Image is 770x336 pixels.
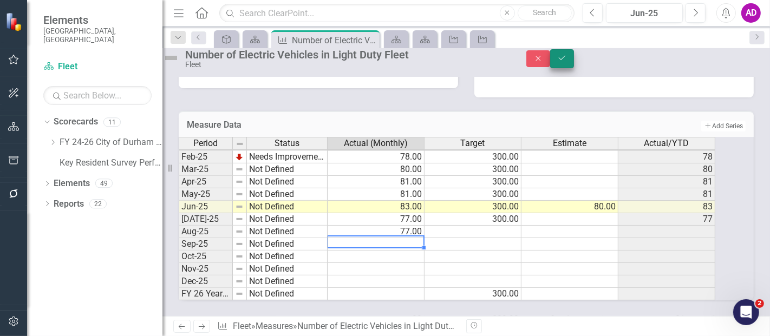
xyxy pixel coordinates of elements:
[247,251,328,263] td: Not Defined
[247,163,328,176] td: Not Defined
[179,176,233,188] td: Apr-25
[328,163,425,176] td: 80.00
[235,190,244,199] img: 8DAGhfEEPCf229AAAAAElFTkSuQmCC
[247,275,328,288] td: Not Defined
[179,263,233,275] td: Nov-25
[518,5,572,21] button: Search
[179,188,233,201] td: May-25
[235,165,244,174] img: 8DAGhfEEPCf229AAAAAElFTkSuQmCC
[425,201,521,213] td: 300.00
[179,226,233,238] td: Aug-25
[247,176,328,188] td: Not Defined
[701,121,746,131] button: Add Series
[256,321,293,331] a: Measures
[60,157,162,169] a: Key Resident Survey Performance Scorecard
[236,140,244,148] img: 8DAGhfEEPCf229AAAAAElFTkSuQmCC
[185,49,505,61] div: Number of Electric Vehicles in Light Duty Fleet
[43,27,152,44] small: [GEOGRAPHIC_DATA], [GEOGRAPHIC_DATA]
[618,176,715,188] td: 81
[43,61,152,73] a: Fleet
[328,151,425,163] td: 78.00
[179,163,233,176] td: Mar-25
[247,238,328,251] td: Not Defined
[247,213,328,226] td: Not Defined
[328,188,425,201] td: 81.00
[235,215,244,223] img: 8DAGhfEEPCf229AAAAAElFTkSuQmCC
[247,151,328,163] td: Needs Improvement
[219,4,575,23] input: Search ClearPoint...
[185,61,505,69] div: Fleet
[179,275,233,288] td: Dec-25
[292,34,377,47] div: Number of Electric Vehicles in Light Duty Fleet
[247,288,328,300] td: Not Defined
[235,252,244,261] img: 8DAGhfEEPCf229AAAAAElFTkSuQmCC
[43,14,152,27] span: Elements
[606,3,683,23] button: Jun-25
[95,179,113,188] div: 49
[235,265,244,273] img: 8DAGhfEEPCf229AAAAAElFTkSuQmCC
[179,288,233,300] td: FY 26 Year End
[461,139,485,148] span: Target
[247,188,328,201] td: Not Defined
[54,177,90,190] a: Elements
[217,320,458,333] div: » »
[618,213,715,226] td: 77
[60,136,162,149] a: FY 24-26 City of Durham Strategic Plan
[618,188,715,201] td: 81
[194,139,218,148] span: Period
[733,299,759,325] iframe: Intercom live chat
[233,321,251,331] a: Fleet
[425,151,521,163] td: 300.00
[425,188,521,201] td: 300.00
[344,139,408,148] span: Actual (Monthly)
[179,251,233,263] td: Oct-25
[425,163,521,176] td: 300.00
[247,263,328,275] td: Not Defined
[618,163,715,176] td: 80
[275,139,299,148] span: Status
[610,7,679,20] div: Jun-25
[5,12,24,31] img: ClearPoint Strategy
[235,227,244,236] img: 8DAGhfEEPCf229AAAAAElFTkSuQmCC
[533,8,556,17] span: Search
[741,3,761,23] button: AD
[521,201,618,213] td: 80.00
[328,226,425,238] td: 77.00
[187,120,494,130] h3: Measure Data
[179,151,233,163] td: Feb-25
[644,139,689,148] span: Actual/YTD
[247,226,328,238] td: Not Defined
[328,176,425,188] td: 81.00
[247,201,328,213] td: Not Defined
[162,49,180,67] img: Not Defined
[179,213,233,226] td: [DATE]-25
[54,198,84,210] a: Reports
[235,177,244,186] img: 8DAGhfEEPCf229AAAAAElFTkSuQmCC
[328,201,425,213] td: 83.00
[755,299,764,308] span: 2
[425,176,521,188] td: 300.00
[553,139,586,148] span: Estimate
[425,288,521,300] td: 300.00
[43,86,152,105] input: Search Below...
[235,240,244,248] img: 8DAGhfEEPCf229AAAAAElFTkSuQmCC
[179,238,233,251] td: Sep-25
[328,213,425,226] td: 77.00
[235,153,244,161] img: TnMDeAgwAPMxUmUi88jYAAAAAElFTkSuQmCC
[425,213,521,226] td: 300.00
[235,202,244,211] img: 8DAGhfEEPCf229AAAAAElFTkSuQmCC
[235,289,244,298] img: 8DAGhfEEPCf229AAAAAElFTkSuQmCC
[235,277,244,286] img: 8DAGhfEEPCf229AAAAAElFTkSuQmCC
[618,151,715,163] td: 78
[618,201,715,213] td: 83
[179,201,233,213] td: Jun-25
[89,199,107,208] div: 22
[297,321,473,331] div: Number of Electric Vehicles in Light Duty Fleet
[103,117,121,127] div: 11
[54,116,98,128] a: Scorecards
